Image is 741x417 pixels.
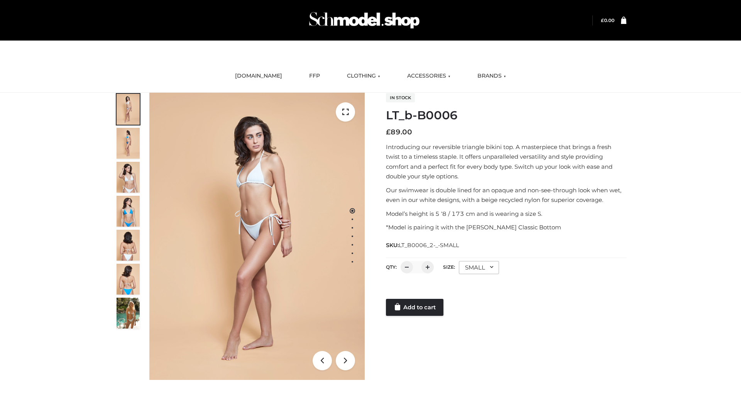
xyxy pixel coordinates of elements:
[386,241,460,250] span: SKU:
[117,128,140,159] img: ArielClassicBikiniTop_CloudNine_AzureSky_OW114ECO_2-scaled.jpg
[149,93,365,380] img: ArielClassicBikiniTop_CloudNine_AzureSky_OW114ECO_1
[386,209,626,219] p: Model’s height is 5 ‘8 / 173 cm and is wearing a size S.
[117,264,140,295] img: ArielClassicBikiniTop_CloudNine_AzureSky_OW114ECO_8-scaled.jpg
[386,222,626,232] p: *Model is pairing it with the [PERSON_NAME] Classic Bottom
[386,142,626,181] p: Introducing our reversible triangle bikini top. A masterpiece that brings a fresh twist to a time...
[601,17,604,23] span: £
[386,264,397,270] label: QTY:
[386,299,443,316] a: Add to cart
[117,230,140,261] img: ArielClassicBikiniTop_CloudNine_AzureSky_OW114ECO_7-scaled.jpg
[229,68,288,85] a: [DOMAIN_NAME]
[306,5,422,36] img: Schmodel Admin 964
[386,128,412,136] bdi: 89.00
[459,261,499,274] div: SMALL
[401,68,456,85] a: ACCESSORIES
[601,17,614,23] bdi: 0.00
[303,68,326,85] a: FFP
[386,128,391,136] span: £
[601,17,614,23] a: £0.00
[117,94,140,125] img: ArielClassicBikiniTop_CloudNine_AzureSky_OW114ECO_1-scaled.jpg
[399,242,459,249] span: LT_B0006_2-_-SMALL
[443,264,455,270] label: Size:
[386,93,415,102] span: In stock
[386,185,626,205] p: Our swimwear is double lined for an opaque and non-see-through look when wet, even in our white d...
[117,298,140,329] img: Arieltop_CloudNine_AzureSky2.jpg
[386,108,626,122] h1: LT_b-B0006
[472,68,512,85] a: BRANDS
[117,162,140,193] img: ArielClassicBikiniTop_CloudNine_AzureSky_OW114ECO_3-scaled.jpg
[117,196,140,227] img: ArielClassicBikiniTop_CloudNine_AzureSky_OW114ECO_4-scaled.jpg
[341,68,386,85] a: CLOTHING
